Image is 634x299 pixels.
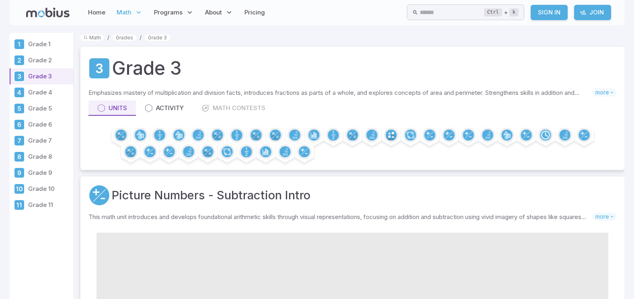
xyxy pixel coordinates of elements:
[10,149,74,165] a: Grade 8
[28,88,70,97] p: Grade 4
[97,104,127,113] div: Units
[28,201,70,209] p: Grade 11
[14,39,25,50] div: Grade 1
[28,40,70,49] p: Grade 1
[14,71,25,82] div: Grade 3
[140,33,142,42] li: /
[86,3,108,22] a: Home
[10,117,74,133] a: Grade 6
[14,55,25,66] div: Grade 2
[10,197,74,213] a: Grade 11
[28,168,70,177] p: Grade 9
[509,8,519,16] kbd: k
[14,151,25,162] div: Grade 8
[10,84,74,100] a: Grade 4
[28,72,70,81] p: Grade 3
[28,56,70,65] p: Grade 2
[88,213,592,221] p: This math unit introduces and develops foundational arithmetic skills through visual representati...
[10,165,74,181] a: Grade 9
[205,8,222,17] span: About
[113,35,136,41] a: Grades
[14,119,25,130] div: Grade 6
[80,35,104,41] a: Math
[28,104,70,113] p: Grade 5
[14,87,25,98] div: Grade 4
[14,183,25,195] div: Grade 10
[112,186,310,204] a: Picture Numbers - Subtraction Intro
[14,135,25,146] div: Grade 7
[242,3,267,22] a: Pricing
[117,8,131,17] span: Math
[154,8,183,17] span: Programs
[28,136,70,145] p: Grade 7
[10,52,74,68] a: Grade 2
[28,120,70,129] p: Grade 6
[28,152,70,161] p: Grade 8
[10,100,74,117] a: Grade 5
[14,103,25,114] div: Grade 5
[14,199,25,211] div: Grade 11
[10,133,74,149] a: Grade 7
[88,184,110,206] a: Addition and Subtraction
[484,8,502,16] kbd: Ctrl
[28,184,70,193] p: Grade 10
[574,5,611,20] a: Join
[88,88,592,97] p: Emphasizes mastery of multiplication and division facts, introduces fractions as parts of a whole...
[112,55,182,82] h1: Grade 3
[145,35,170,41] a: Grade 3
[107,33,109,42] li: /
[14,167,25,178] div: Grade 9
[10,181,74,197] a: Grade 10
[10,68,74,84] a: Grade 3
[80,33,624,42] nav: breadcrumb
[10,36,74,52] a: Grade 1
[484,8,519,17] div: +
[145,104,184,113] div: Activity
[88,57,110,79] a: Grade 3
[531,5,568,20] a: Sign In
